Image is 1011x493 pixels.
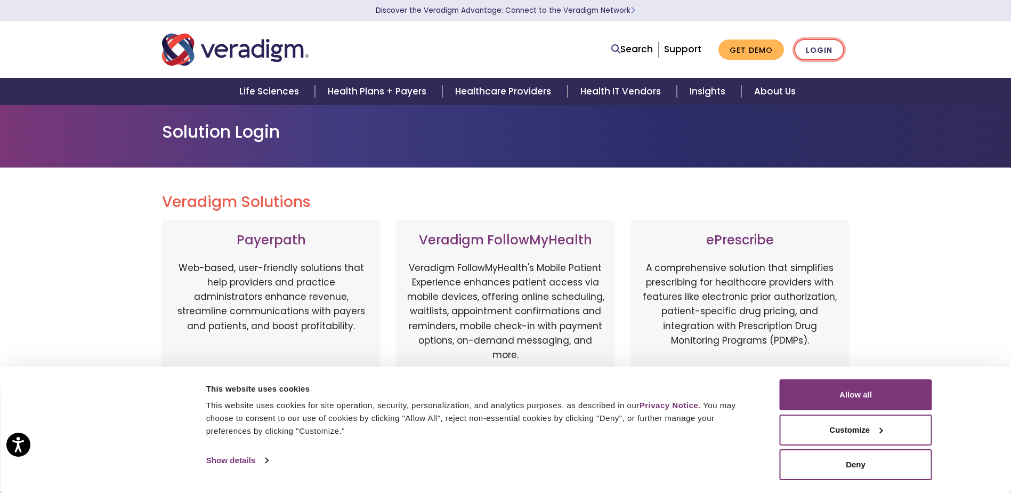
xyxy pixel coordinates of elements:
[162,122,850,142] h1: Solution Login
[315,78,442,105] a: Health Plans + Payers
[806,416,998,480] iframe: Drift Chat Widget
[780,415,932,446] button: Customize
[794,39,844,61] a: Login
[162,32,309,67] img: Veradigm logo
[206,383,756,395] div: This website uses cookies
[780,379,932,410] button: Allow all
[630,5,635,15] span: Learn More
[376,5,635,15] a: Discover the Veradigm Advantage: Connect to the Veradigm NetworkLearn More
[677,78,741,105] a: Insights
[206,399,756,438] div: This website uses cookies for site operation, security, personalization, and analytics purposes, ...
[407,233,604,248] h3: Veradigm FollowMyHealth
[611,42,653,57] a: Search
[641,261,838,373] p: A comprehensive solution that simplifies prescribing for healthcare providers with features like ...
[206,452,268,468] a: Show details
[718,39,784,60] a: Get Demo
[173,261,370,373] p: Web-based, user-friendly solutions that help providers and practice administrators enhance revenu...
[664,43,701,55] a: Support
[640,401,698,410] a: Privacy Notice
[173,233,370,248] h3: Payerpath
[780,449,932,480] button: Deny
[568,78,677,105] a: Health IT Vendors
[227,78,315,105] a: Life Sciences
[162,193,850,211] h2: Veradigm Solutions
[442,78,567,105] a: Healthcare Providers
[641,233,838,248] h3: ePrescribe
[741,78,808,105] a: About Us
[407,261,604,362] p: Veradigm FollowMyHealth's Mobile Patient Experience enhances patient access via mobile devices, o...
